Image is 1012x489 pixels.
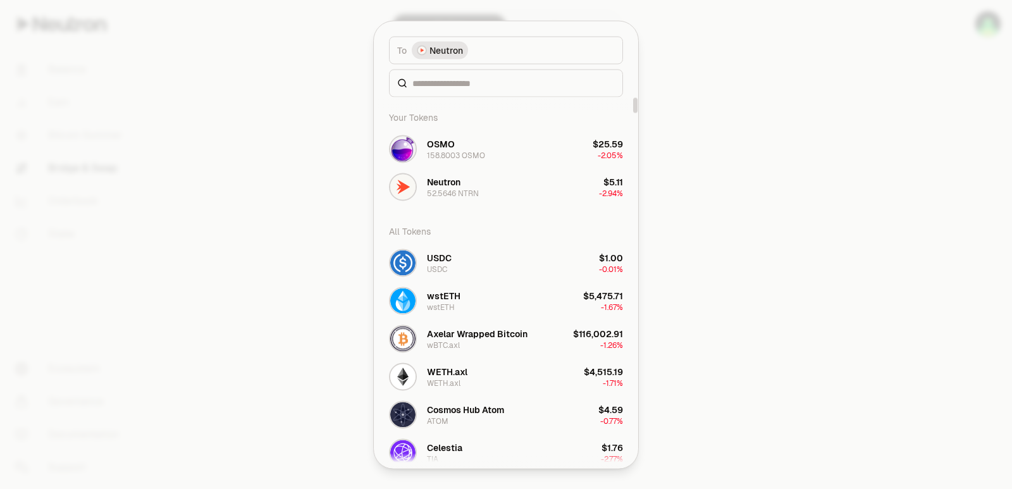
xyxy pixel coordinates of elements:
div: $116,002.91 [573,327,623,340]
div: WETH.axl [427,378,460,388]
span: -1.67% [601,302,623,312]
div: All Tokens [381,218,631,244]
div: 158.8003 OSMO [427,150,485,160]
button: ToNeutron LogoNeutron [389,36,623,64]
div: $1.00 [599,251,623,264]
div: $25.59 [593,137,623,150]
img: ATOM Logo [390,402,416,427]
img: OSMO Logo [390,136,416,161]
div: Neutron [427,175,460,188]
div: ATOM [427,416,448,426]
div: TIA [427,454,438,464]
button: TIA LogoCelestiaTIA$1.76-2.77% [381,433,631,471]
span: -0.01% [599,264,623,274]
span: -1.26% [600,340,623,350]
div: Axelar Wrapped Bitcoin [427,327,528,340]
div: wstETH [427,289,460,302]
div: USDC [427,251,452,264]
span: To [397,44,407,56]
button: OSMO LogoOSMO158.8003 OSMO$25.59-2.05% [381,130,631,168]
div: wBTC.axl [427,340,460,350]
img: WETH.axl Logo [390,364,416,389]
button: wstETH LogowstETHwstETH$5,475.71-1.67% [381,282,631,319]
span: -1.71% [603,378,623,388]
div: 52.5646 NTRN [427,188,479,198]
img: wstETH Logo [390,288,416,313]
div: Cosmos Hub Atom [427,403,504,416]
img: Neutron Logo [418,46,426,54]
div: OSMO [427,137,455,150]
div: $5,475.71 [583,289,623,302]
div: Celestia [427,441,462,454]
div: WETH.axl [427,365,467,378]
button: NTRN LogoNeutron52.5646 NTRN$5.11-2.94% [381,168,631,206]
button: WETH.axl LogoWETH.axlWETH.axl$4,515.19-1.71% [381,357,631,395]
button: USDC LogoUSDCUSDC$1.00-0.01% [381,244,631,282]
button: wBTC.axl LogoAxelar Wrapped BitcoinwBTC.axl$116,002.91-1.26% [381,319,631,357]
span: Neutron [429,44,463,56]
img: TIA Logo [390,440,416,465]
div: wstETH [427,302,455,312]
span: -2.94% [599,188,623,198]
img: USDC Logo [390,250,416,275]
div: $4,515.19 [584,365,623,378]
button: ATOM LogoCosmos Hub AtomATOM$4.59-0.77% [381,395,631,433]
div: Your Tokens [381,104,631,130]
div: $1.76 [602,441,623,454]
span: -2.77% [601,454,623,464]
span: -0.77% [600,416,623,426]
div: $5.11 [603,175,623,188]
span: -2.05% [598,150,623,160]
img: NTRN Logo [390,174,416,199]
div: $4.59 [598,403,623,416]
div: USDC [427,264,447,274]
img: wBTC.axl Logo [390,326,416,351]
